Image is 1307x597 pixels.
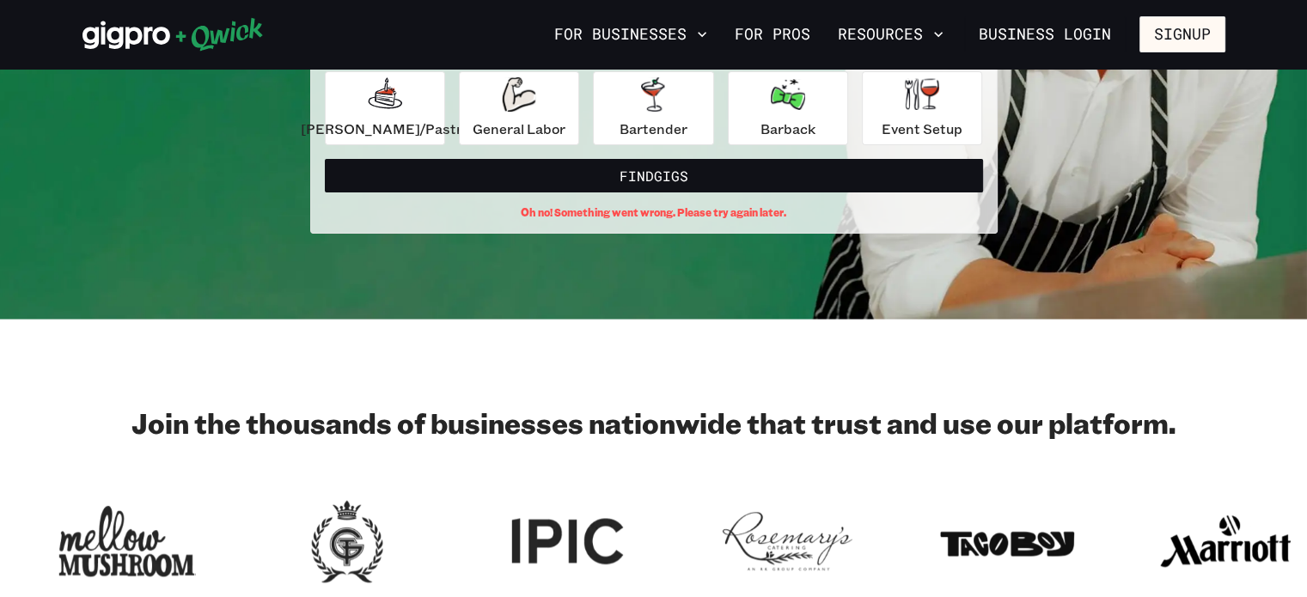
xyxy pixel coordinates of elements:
[728,20,817,49] a: For Pros
[301,119,469,139] p: [PERSON_NAME]/Pastry
[728,71,848,145] button: Barback
[498,495,636,588] img: Logo for IPIC
[862,71,982,145] button: Event Setup
[718,495,856,588] img: Logo for Rosemary's Catering
[325,71,445,145] button: [PERSON_NAME]/Pastry
[882,119,962,139] p: Event Setup
[278,495,416,588] img: Logo for Georgian Terrace
[938,495,1076,588] img: Logo for Taco Boy
[1139,16,1225,52] button: Signup
[760,119,815,139] p: Barback
[1158,495,1296,588] img: Logo for Marriott
[58,495,196,588] img: Logo for Mellow Mushroom
[964,16,1126,52] a: Business Login
[620,119,687,139] p: Bartender
[82,405,1225,440] h2: Join the thousands of businesses nationwide that trust and use our platform.
[521,206,786,219] span: Oh no! Something went wrong. Please try again later.
[593,71,713,145] button: Bartender
[459,71,579,145] button: General Labor
[473,119,565,139] p: General Labor
[547,20,714,49] button: For Businesses
[325,159,983,193] button: FindGigs
[831,20,950,49] button: Resources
